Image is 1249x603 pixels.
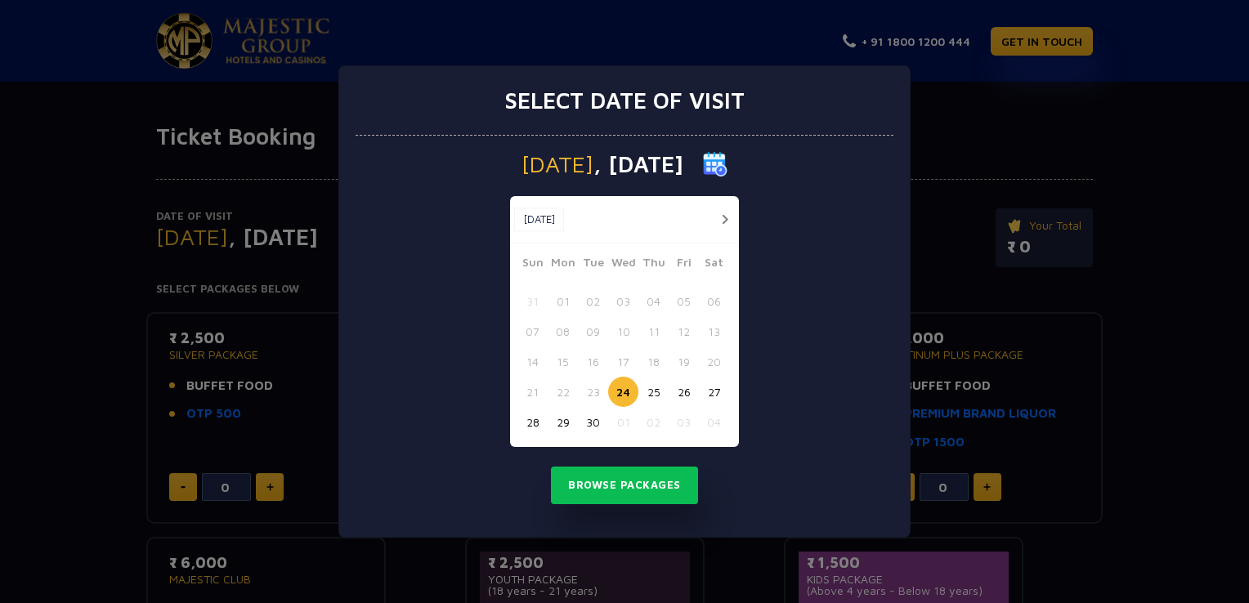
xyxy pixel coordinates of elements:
button: 05 [669,286,699,316]
span: Sun [517,253,548,276]
button: Browse Packages [551,467,698,504]
img: calender icon [703,152,727,176]
button: 10 [608,316,638,346]
button: 31 [517,286,548,316]
button: 26 [669,377,699,407]
button: 07 [517,316,548,346]
button: 25 [638,377,669,407]
button: 29 [548,407,578,437]
button: 13 [699,316,729,346]
button: 23 [578,377,608,407]
button: 02 [578,286,608,316]
span: Fri [669,253,699,276]
button: 24 [608,377,638,407]
span: , [DATE] [593,153,683,176]
span: Sat [699,253,729,276]
button: 15 [548,346,578,377]
button: 04 [638,286,669,316]
button: 02 [638,407,669,437]
span: Tue [578,253,608,276]
span: Thu [638,253,669,276]
button: 04 [699,407,729,437]
button: [DATE] [514,208,564,232]
button: 17 [608,346,638,377]
button: 27 [699,377,729,407]
button: 21 [517,377,548,407]
button: 28 [517,407,548,437]
button: 20 [699,346,729,377]
span: Wed [608,253,638,276]
button: 19 [669,346,699,377]
button: 30 [578,407,608,437]
button: 12 [669,316,699,346]
button: 14 [517,346,548,377]
button: 06 [699,286,729,316]
button: 18 [638,346,669,377]
button: 16 [578,346,608,377]
button: 03 [669,407,699,437]
button: 01 [608,407,638,437]
button: 01 [548,286,578,316]
button: 22 [548,377,578,407]
span: Mon [548,253,578,276]
button: 03 [608,286,638,316]
button: 08 [548,316,578,346]
button: 11 [638,316,669,346]
h3: Select date of visit [504,87,745,114]
button: 09 [578,316,608,346]
span: [DATE] [522,153,593,176]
